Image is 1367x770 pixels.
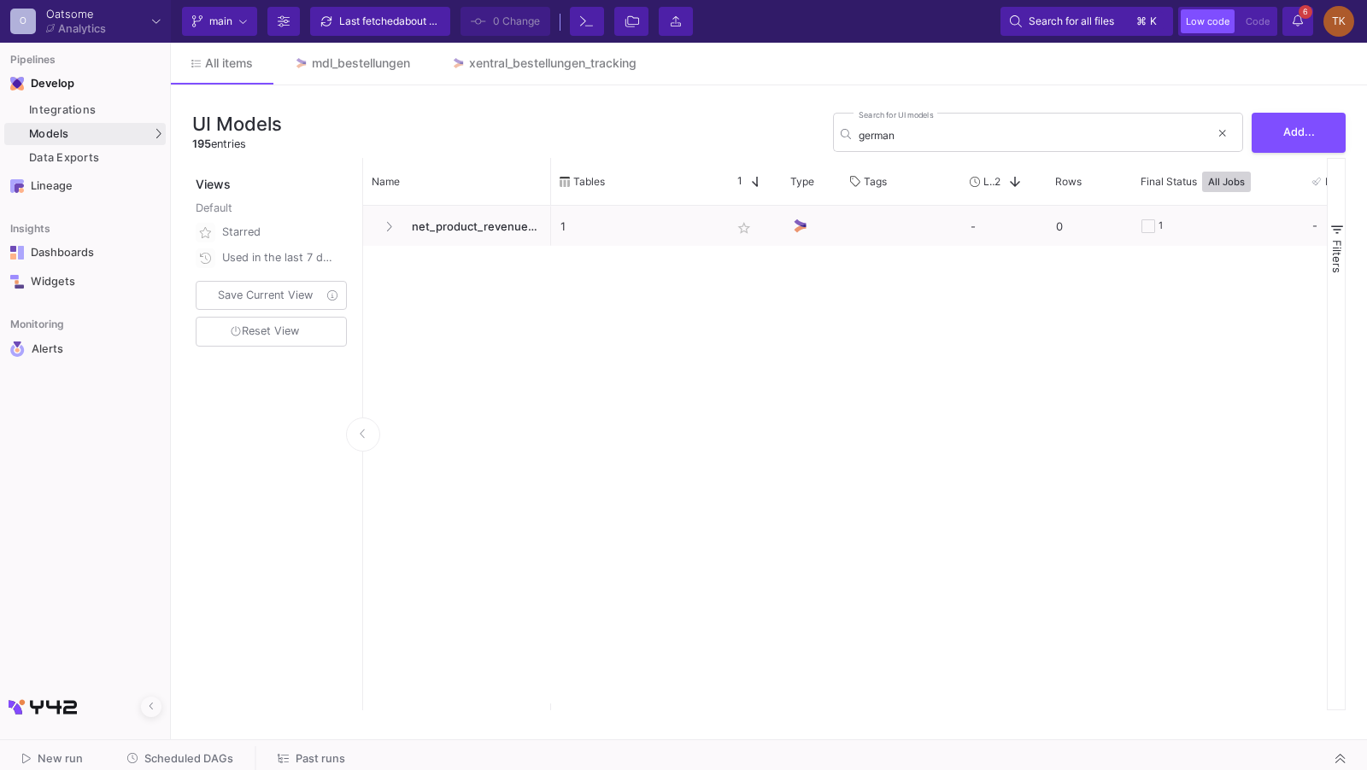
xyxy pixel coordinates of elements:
[961,206,1047,246] div: -
[790,175,814,188] span: Type
[1325,175,1364,188] span: Data Tests
[192,136,282,152] div: entries
[1252,113,1346,153] button: Add...
[29,127,69,141] span: Models
[222,245,337,271] div: Used in the last 7 days
[58,23,106,34] div: Analytics
[1330,240,1344,273] span: Filters
[29,103,161,117] div: Integrations
[1029,9,1114,34] span: Search for all files
[983,175,994,188] span: Last Used
[4,239,166,266] a: Navigation iconDashboards
[192,219,350,245] button: Starred
[1186,15,1229,27] span: Low code
[32,341,143,357] div: Alerts
[29,151,161,165] div: Data Exports
[310,7,450,36] button: Last fetchedabout 20 hours ago
[1241,9,1275,33] button: Code
[994,175,1000,188] span: 2
[192,137,211,150] span: 195
[196,281,347,310] button: Save Current View
[1299,5,1312,19] span: 6
[38,752,83,765] span: New run
[864,175,887,188] span: Tags
[4,147,166,169] a: Data Exports
[1047,206,1132,246] div: 0
[31,246,142,260] div: Dashboards
[10,246,24,260] img: Navigation icon
[1055,175,1082,188] span: Rows
[1131,11,1164,32] button: ⌘k
[4,70,166,97] mat-expansion-panel-header: Navigation iconDevelop
[196,317,347,347] button: Reset View
[218,289,313,301] span: Save Current View
[209,9,232,34] span: main
[560,207,713,247] p: 1
[196,200,350,219] div: Default
[372,175,400,188] span: Name
[4,99,166,121] a: Integrations
[1283,125,1315,138] span: Add...
[573,175,605,188] span: Tables
[1000,7,1173,36] button: Search for all files⌘k
[222,219,337,245] div: Starred
[192,113,282,135] h3: UI Models
[469,56,637,70] div: xentral_bestellungen_tracking
[1318,6,1354,37] button: TK
[1323,6,1354,37] div: TK
[10,179,24,193] img: Navigation icon
[734,218,754,238] mat-icon: star_border
[144,752,233,765] span: Scheduled DAGs
[205,56,253,70] span: All items
[10,341,25,357] img: Navigation icon
[859,129,1210,142] input: Search for name, tables, ...
[399,15,491,27] span: about 20 hours ago
[231,324,299,337] span: Reset View
[192,245,350,271] button: Used in the last 7 days
[4,268,166,295] a: Navigation iconWidgets
[294,56,308,71] img: Tab icon
[312,56,410,70] div: mdl_bestellungen
[730,174,742,190] span: 1
[1136,11,1147,32] span: ⌘
[1141,162,1279,201] div: Final Status
[10,77,24,90] img: Navigation icon
[402,207,542,247] span: net_product_revenue_shopify_german_shop
[296,752,345,765] span: Past runs
[4,172,166,200] a: Navigation iconLineage
[4,335,166,364] a: Navigation iconAlerts
[10,275,24,289] img: Navigation icon
[31,179,142,193] div: Lineage
[791,217,809,235] img: UI Model
[1282,7,1313,36] button: 6
[339,9,442,34] div: Last fetched
[182,7,257,36] button: main
[10,9,36,34] div: O
[1150,11,1157,32] span: k
[1202,172,1251,192] button: All Jobs
[1246,15,1270,27] span: Code
[46,9,106,20] div: Oatsome
[451,56,466,71] img: Tab icon
[31,275,142,289] div: Widgets
[31,77,56,90] div: Develop
[192,158,354,193] div: Views
[1159,206,1163,246] div: 1
[1181,9,1235,33] button: Low code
